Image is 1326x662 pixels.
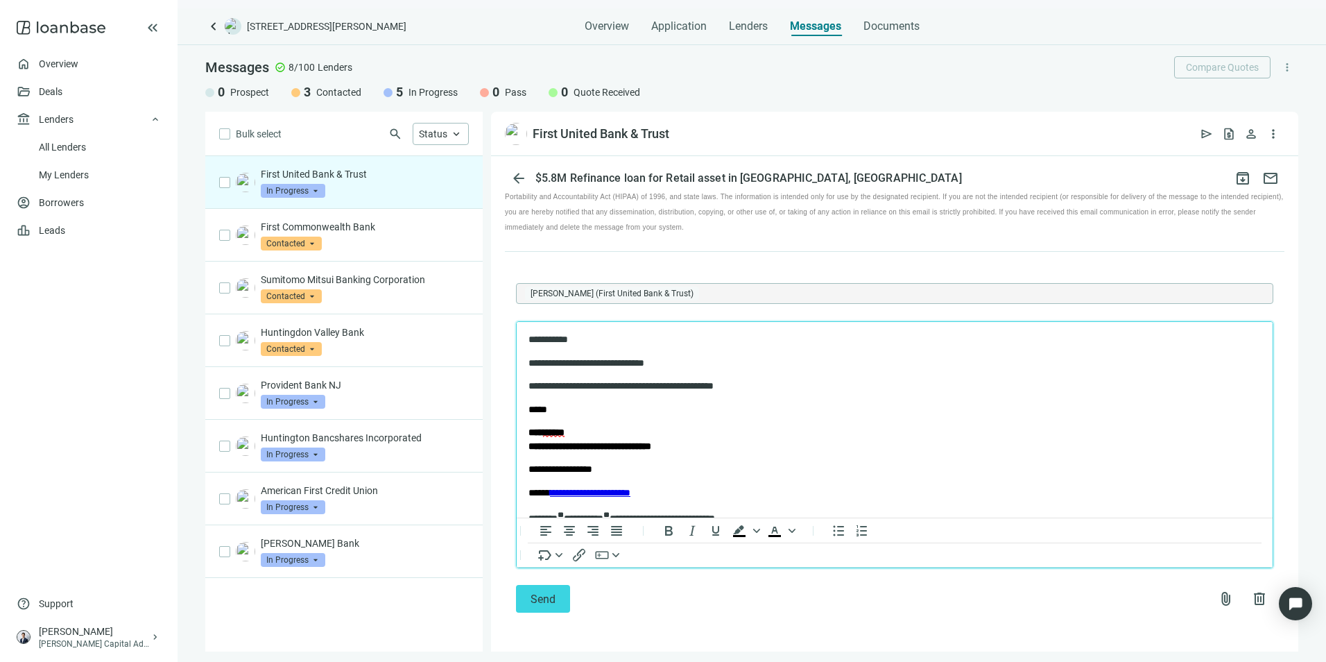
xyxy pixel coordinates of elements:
[205,18,222,35] a: keyboard_arrow_left
[289,60,315,74] span: 8/100
[261,378,469,392] p: Provident Bank NJ
[1222,127,1236,141] span: request_quote
[39,105,74,133] span: Lenders
[505,164,533,192] button: arrow_back
[236,173,255,192] img: 1a5e1fec-c6c2-492d-9aae-d148fb9ff329
[225,18,241,35] img: deal-logo
[517,322,1273,518] iframe: Rich Text Area
[1266,127,1280,141] span: more_vert
[218,84,225,101] span: 0
[1218,123,1240,145] button: request_quote
[505,85,526,99] span: Pass
[1262,170,1279,187] span: mail
[275,62,286,73] span: check_circle
[261,342,322,356] span: Contacted
[261,220,469,234] p: First Commonwealth Bank
[704,523,727,539] button: Underline
[261,395,325,409] span: In Progress
[39,225,65,236] a: Leads
[396,84,403,101] span: 5
[408,85,458,99] span: In Progress
[1240,123,1262,145] button: person
[419,128,447,139] span: Status
[505,123,527,145] img: 1a5e1fec-c6c2-492d-9aae-d148fb9ff329
[790,19,841,33] span: Messages
[388,127,402,141] span: search
[533,126,669,142] div: First United Bank & Trust
[1279,587,1312,620] div: Open Intercom Messenger
[1281,61,1293,74] span: more_vert
[318,60,352,74] span: Lenders
[236,436,255,456] img: bf02e6f3-ffdd-42ca-a75e-3ac6052026d6.png
[261,167,469,181] p: First United Bank & Trust
[525,287,699,300] span: Michael Miller (First United Bank & Trust)
[236,542,255,561] img: 8e56fedc-3017-4321-b36b-d2c81fde944e
[236,226,255,245] img: bd74671a-ab9e-4e33-85a1-342798dc9eac
[236,126,282,142] span: Bulk select
[516,585,570,613] button: Send
[261,273,469,287] p: Sumitomo Mitsui Banking Corporation
[534,547,567,563] button: Insert merge tag
[261,184,325,198] span: In Progress
[205,59,269,76] span: Messages
[39,86,62,97] a: Deals
[39,597,74,611] span: Support
[39,625,150,638] div: [PERSON_NAME]
[729,19,768,33] span: Lenders
[261,289,322,303] span: Contacted
[492,84,499,101] span: 0
[1200,127,1214,141] span: send
[1246,585,1273,613] button: delete
[39,169,89,180] a: My Lenders
[261,484,469,498] p: American First Credit Union
[17,112,31,126] span: account_balance
[558,523,581,539] button: Align center
[727,523,762,539] div: Background color Black
[534,523,558,539] button: Align left
[561,84,568,101] span: 0
[39,58,78,69] a: Overview
[531,287,694,300] span: [PERSON_NAME] (First United Bank & Trust)
[11,11,745,356] body: Rich Text Area. Press ALT-0 for help.
[247,19,406,33] span: [STREET_ADDRESS][PERSON_NAME]
[1212,585,1240,613] button: attach_file
[150,114,161,125] span: keyboard_arrow_up
[1174,56,1271,78] button: Compare Quotes
[581,523,605,539] button: Align right
[585,19,629,33] span: Overview
[863,19,920,33] span: Documents
[316,85,361,99] span: Contacted
[261,448,325,461] span: In Progress
[567,547,591,563] button: Insert/edit link
[1229,164,1257,192] button: archive
[1234,170,1251,187] span: archive
[1244,127,1258,141] span: person
[230,85,269,99] span: Prospect
[261,500,325,514] span: In Progress
[1257,164,1284,192] button: mail
[1262,123,1284,145] button: more_vert
[144,19,161,36] button: keyboard_double_arrow_left
[850,523,874,539] button: Numbered list
[1196,123,1218,145] button: send
[450,128,463,140] span: keyboard_arrow_up
[236,278,255,298] img: 51bf7309-c43e-4b21-845f-5c091e243190
[17,631,30,643] img: avatar
[1276,56,1298,78] button: more_vert
[150,631,161,643] span: keyboard_arrow_right
[651,19,707,33] span: Application
[304,84,311,101] span: 3
[510,170,527,187] span: arrow_back
[533,171,965,185] div: $5.8M Refinance loan for Retail asset in [GEOGRAPHIC_DATA], [GEOGRAPHIC_DATA]
[17,597,31,611] span: help
[261,553,325,567] span: In Progress
[261,237,322,251] span: Contacted
[39,142,86,153] a: All Lenders
[680,523,704,539] button: Italic
[1218,591,1234,607] span: attach_file
[531,593,556,606] span: Send
[261,431,469,445] p: Huntington Bancshares Incorporated
[236,489,255,509] img: 82f4a928-dcac-4ffd-ac27-1e1505a6baaf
